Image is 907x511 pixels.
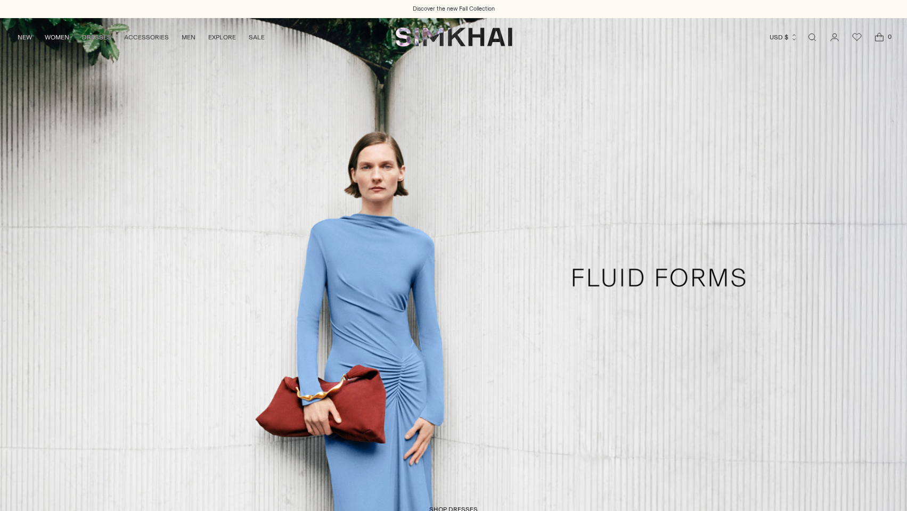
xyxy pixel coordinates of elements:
[395,27,512,47] a: SIMKHAI
[45,26,69,49] a: WOMEN
[770,26,798,49] button: USD $
[802,27,823,48] a: Open search modal
[124,26,169,49] a: ACCESSORIES
[18,26,32,49] a: NEW
[82,26,111,49] a: DRESSES
[824,27,845,48] a: Go to the account page
[413,5,495,13] a: Discover the new Fall Collection
[182,26,195,49] a: MEN
[249,26,265,49] a: SALE
[869,27,890,48] a: Open cart modal
[885,32,894,42] span: 0
[208,26,236,49] a: EXPLORE
[846,27,868,48] a: Wishlist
